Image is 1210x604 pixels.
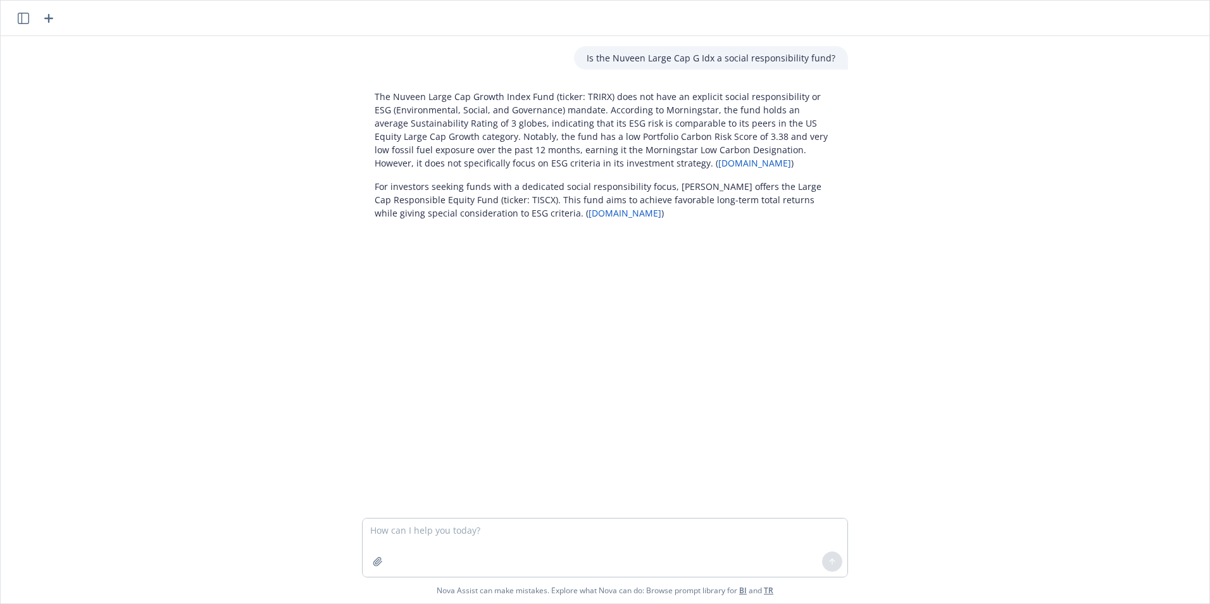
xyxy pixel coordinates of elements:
[764,585,773,596] a: TR
[589,207,661,219] a: [DOMAIN_NAME]
[587,51,835,65] p: Is the Nuveen Large Cap G Idx a social responsibility fund?
[375,90,835,170] p: The Nuveen Large Cap Growth Index Fund (ticker: TRIRX) does not have an explicit social responsib...
[375,180,835,220] p: For investors seeking funds with a dedicated social responsibility focus, [PERSON_NAME] offers th...
[6,577,1204,603] span: Nova Assist can make mistakes. Explore what Nova can do: Browse prompt library for and
[718,157,791,169] a: [DOMAIN_NAME]
[739,585,747,596] a: BI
